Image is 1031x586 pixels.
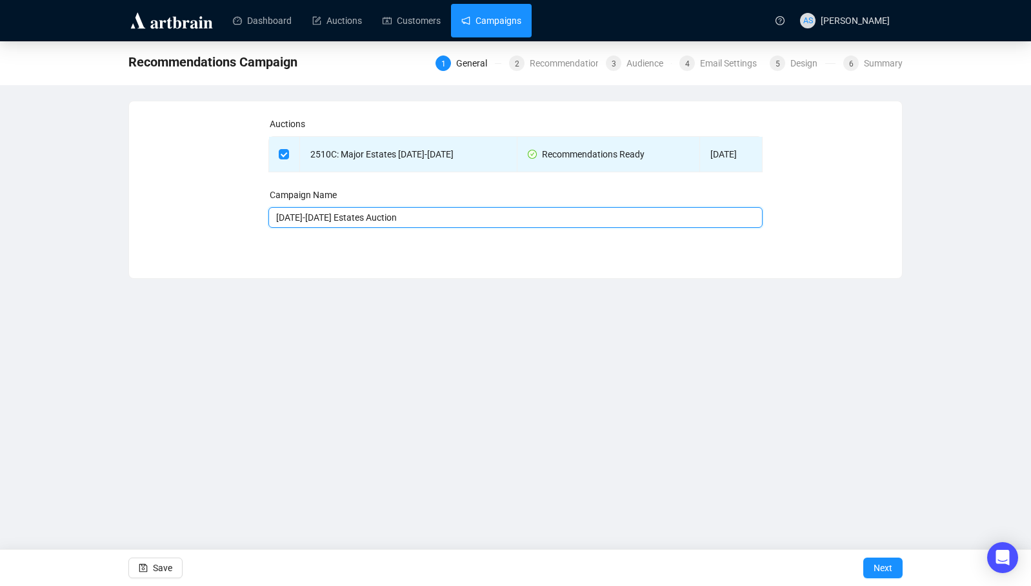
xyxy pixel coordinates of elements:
span: question-circle [776,16,785,25]
label: Auctions [270,119,305,129]
button: Next [863,558,903,578]
div: Audience [626,56,671,71]
div: 4Email Settings [679,56,762,71]
a: Customers [383,4,441,37]
div: 6Summary [843,56,903,71]
td: 2510C: Major Estates [DATE]-[DATE] [300,137,517,172]
a: Campaigns [461,4,521,37]
span: save [139,563,148,572]
div: Summary [864,56,903,71]
span: 1 [441,59,446,68]
div: 1General [435,56,501,71]
a: Auctions [312,4,362,37]
span: Next [874,550,892,586]
div: Recommendations [530,56,613,71]
button: Save [128,558,183,578]
span: Recommendations Campaign [128,52,297,72]
span: 3 [612,59,616,68]
div: Design [790,56,825,71]
div: Open Intercom Messenger [987,542,1018,573]
span: check-circle [528,150,537,159]
div: 2Recommendations [509,56,598,71]
div: Email Settings [700,56,765,71]
span: [PERSON_NAME] [821,15,890,26]
label: Campaign Name [270,190,337,200]
span: AS [803,14,812,27]
span: 4 [685,59,690,68]
span: 5 [776,59,780,68]
span: Recommendations Ready [528,149,645,159]
div: 5Design [770,56,836,71]
input: Enter Campaign Name [268,207,763,228]
img: logo [128,10,215,31]
span: 6 [849,59,854,68]
div: 3Audience [606,56,672,71]
a: Dashboard [233,4,292,37]
span: Save [153,550,172,586]
span: 2 [515,59,519,68]
td: [DATE] [700,137,763,172]
div: General [456,56,495,71]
